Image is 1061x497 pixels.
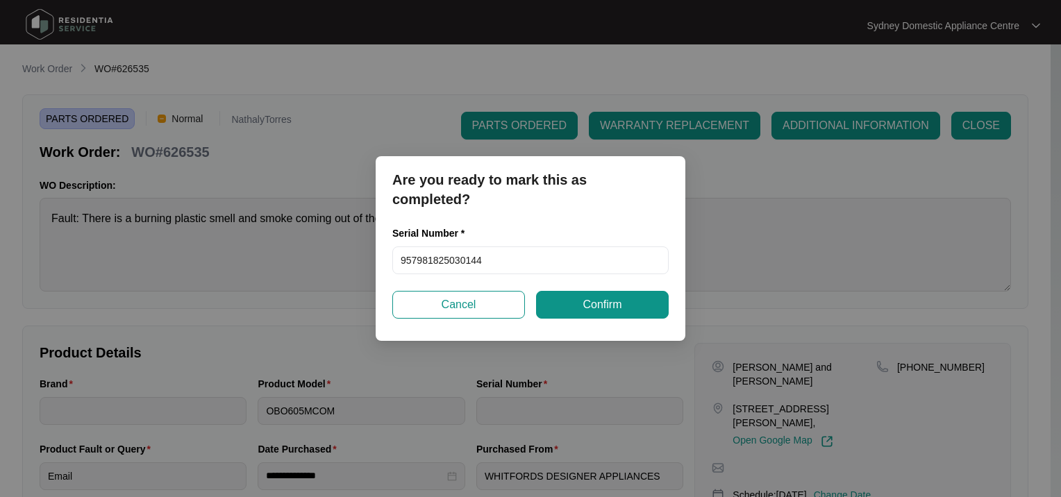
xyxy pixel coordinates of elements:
label: Serial Number * [392,226,475,240]
span: Confirm [583,296,621,313]
button: Cancel [392,291,525,319]
button: Confirm [536,291,669,319]
p: completed? [392,189,669,209]
span: Cancel [442,296,476,313]
p: Are you ready to mark this as [392,170,669,189]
